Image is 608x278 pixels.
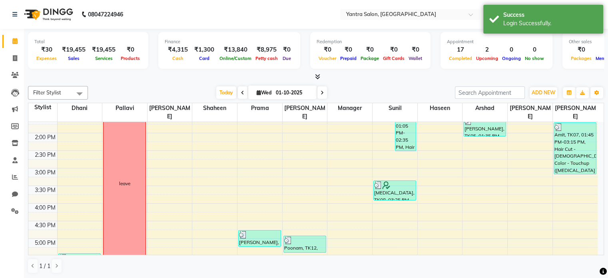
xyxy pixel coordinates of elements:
span: No show [523,56,546,61]
span: Petty cash [253,56,280,61]
input: 2025-10-01 [273,87,313,99]
div: ₹0 [119,45,142,54]
div: [PERSON_NAME], TK06, 01:05 PM-02:35 PM, Hair Wash & Conditioning,Hair Cut - [DEMOGRAPHIC_DATA],Sp... [395,100,416,151]
span: Prama [237,103,282,113]
b: 08047224946 [88,3,123,26]
span: Today [216,86,236,99]
span: Package [359,56,381,61]
div: Finance [165,38,294,45]
span: [PERSON_NAME] [508,103,552,122]
span: Wed [255,90,273,96]
span: Upcoming [474,56,500,61]
div: 2:30 PM [33,151,57,159]
span: 1 / 1 [39,262,50,270]
span: Filter Stylist [33,89,61,96]
div: ₹19,455 [59,45,89,54]
span: [PERSON_NAME] [148,103,192,122]
div: ₹0 [338,45,359,54]
span: Manager [327,103,372,113]
span: Prepaid [338,56,359,61]
span: Ongoing [500,56,523,61]
div: ₹19,455 [89,45,119,54]
span: [PERSON_NAME] [553,103,598,122]
div: 0 [500,45,523,54]
div: 4:30 PM [33,221,57,230]
span: Card [197,56,211,61]
div: ₹0 [317,45,338,54]
span: Sunil [373,103,417,113]
div: 0 [523,45,546,54]
div: 4:00 PM [33,204,57,212]
div: ₹0 [381,45,407,54]
div: Poonam, TK12, 05:00 PM-05:30 PM, Kanpeki Papaya Marshmellow [284,236,326,252]
div: [PERSON_NAME], TK05, 01:35 PM-02:10 PM, Hair Wash & Conditioning,Blow Dry [464,117,506,136]
div: 2:00 PM [33,133,57,142]
div: ₹0 [280,45,294,54]
span: [PERSON_NAME] [283,103,327,122]
div: 3:00 PM [33,168,57,177]
span: Shaheen [192,103,237,113]
span: Pallavi [102,103,147,113]
span: Products [119,56,142,61]
div: Amit, TK07, 01:45 PM-03:15 PM, Hair Cut - [DEMOGRAPHIC_DATA],Hair Color - Touchup ([MEDICAL_DATA]... [554,123,596,174]
div: [MEDICAL_DATA], TK08, 03:25 PM-04:00 PM, Hair Wash & Conditioning,Blow Dry [374,181,416,200]
div: Stylist [28,103,57,112]
div: ₹0 [569,45,594,54]
span: Expenses [34,56,59,61]
div: 5:00 PM [33,239,57,247]
input: Search Appointment [455,86,525,99]
span: Wallet [407,56,424,61]
div: ₹8,975 [253,45,280,54]
span: Haseen [418,103,462,113]
button: ADD NEW [530,87,557,98]
span: Cash [170,56,185,61]
img: logo [20,3,75,26]
span: Voucher [317,56,338,61]
span: Dhani [58,103,102,113]
span: Arshad [462,103,507,113]
div: Appointment [447,38,546,45]
div: ₹0 [359,45,381,54]
div: Login Successfully. [503,19,597,28]
div: ₹1,300 [191,45,217,54]
div: 17 [447,45,474,54]
div: [PERSON_NAME], TK11, 04:50 PM-05:20 PM, Intimate Wax - Stripless [239,230,281,246]
div: Poonam, TK12, 05:30 PM-06:00 PM, Threading [59,254,101,270]
span: Services [93,56,115,61]
div: ₹0 [407,45,424,54]
div: ₹4,315 [165,45,191,54]
div: leave [119,180,130,187]
div: Success [503,11,597,19]
div: 3:30 PM [33,186,57,194]
div: Total [34,38,142,45]
span: Online/Custom [217,56,253,61]
div: 2 [474,45,500,54]
span: Completed [447,56,474,61]
div: Redemption [317,38,424,45]
span: Sales [66,56,82,61]
span: ADD NEW [532,90,555,96]
span: Gift Cards [381,56,407,61]
div: ₹30 [34,45,59,54]
span: Packages [569,56,594,61]
span: Due [281,56,293,61]
div: ₹13,840 [217,45,253,54]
